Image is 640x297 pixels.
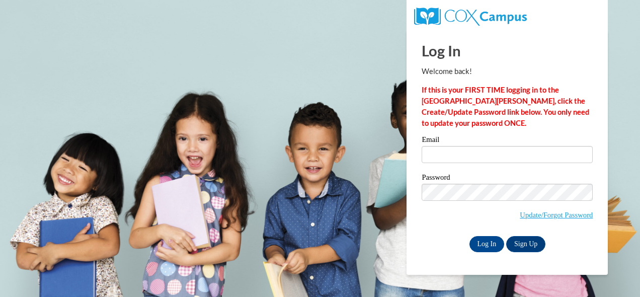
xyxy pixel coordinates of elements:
[422,40,593,61] h1: Log In
[506,236,545,252] a: Sign Up
[422,66,593,77] p: Welcome back!
[422,174,593,184] label: Password
[414,12,526,20] a: COX Campus
[422,86,589,127] strong: If this is your FIRST TIME logging in to the [GEOGRAPHIC_DATA][PERSON_NAME], click the Create/Upd...
[469,236,505,252] input: Log In
[422,136,593,146] label: Email
[520,211,593,219] a: Update/Forgot Password
[414,8,526,26] img: COX Campus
